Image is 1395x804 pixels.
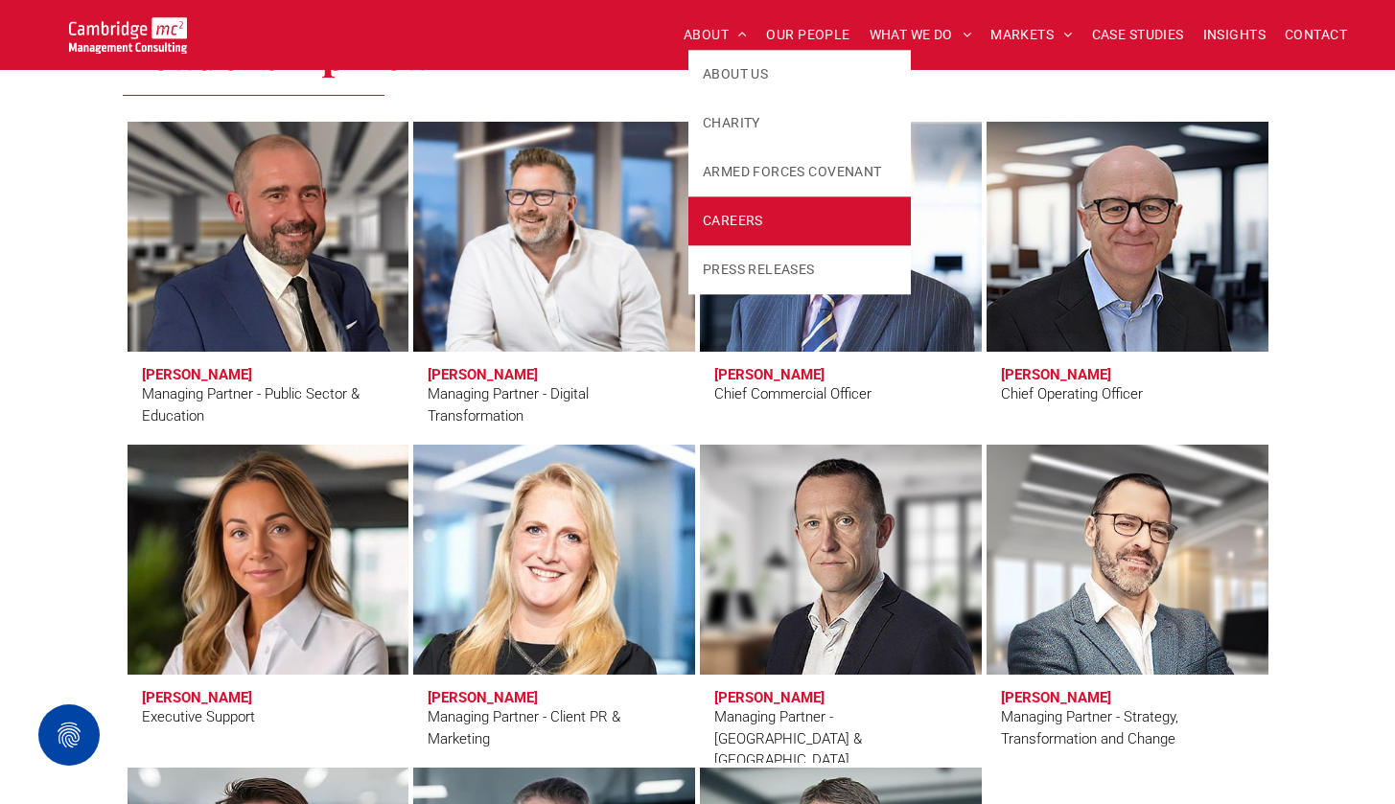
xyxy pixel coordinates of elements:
[987,122,1268,352] a: Andrew Fleming | Chief Operating Officer | Cambridge Management Consulting
[714,383,872,405] div: Chief Commercial Officer
[142,689,252,706] h3: [PERSON_NAME]
[688,50,911,99] a: ABOUT US
[128,445,409,675] a: Kate Hancock | Executive Support | Cambridge Management Consulting
[756,20,859,50] a: OUR PEOPLE
[703,211,763,231] span: CAREERS
[142,383,395,426] div: Managing Partner - Public Sector & Education
[1194,20,1275,50] a: INSIGHTS
[413,445,695,675] a: Faye Holland | Managing Partner - Client PR & Marketing
[69,20,187,40] a: Your Business Transformed | Cambridge Management Consulting
[1001,366,1111,383] h3: [PERSON_NAME]
[428,689,538,706] h3: [PERSON_NAME]
[1001,706,1254,749] div: Managing Partner - Strategy, Transformation and Change
[860,20,982,50] a: WHAT WE DO
[69,17,187,54] img: Go to Homepage
[714,706,967,771] div: Managing Partner - [GEOGRAPHIC_DATA] & [GEOGRAPHIC_DATA]
[688,245,911,294] a: PRESS RELEASES
[1082,20,1194,50] a: CASE STUDIES
[428,383,681,426] div: Managing Partner - Digital Transformation
[142,706,255,728] div: Executive Support
[703,113,760,133] span: CHARITY
[413,122,695,352] a: Digital Transformation | Simon Crimp | Managing Partner - Digital Transformation
[674,20,757,50] a: ABOUT
[688,99,911,148] a: CHARITY
[700,445,982,675] a: Jason Jennings | Managing Partner - UK & Ireland
[714,366,825,383] h3: [PERSON_NAME]
[142,366,252,383] h3: [PERSON_NAME]
[987,445,1268,675] a: Mauro Mortali | Managing Partner - Strategy | Cambridge Management Consulting
[1001,689,1111,706] h3: [PERSON_NAME]
[684,20,748,50] span: ABOUT
[1001,383,1143,405] div: Chief Operating Officer
[703,260,815,280] span: PRESS RELEASES
[981,20,1081,50] a: MARKETS
[703,162,882,182] span: ARMED FORCES COVENANT
[703,64,768,84] span: ABOUT US
[428,706,681,749] div: Managing Partner - Client PR & Marketing
[1275,20,1357,50] a: CONTACT
[688,196,911,245] a: CAREERS
[128,122,409,352] a: Craig Cheney | Managing Partner - Public Sector & Education
[428,366,538,383] h3: [PERSON_NAME]
[714,689,825,706] h3: [PERSON_NAME]
[688,148,911,196] a: ARMED FORCES COVENANT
